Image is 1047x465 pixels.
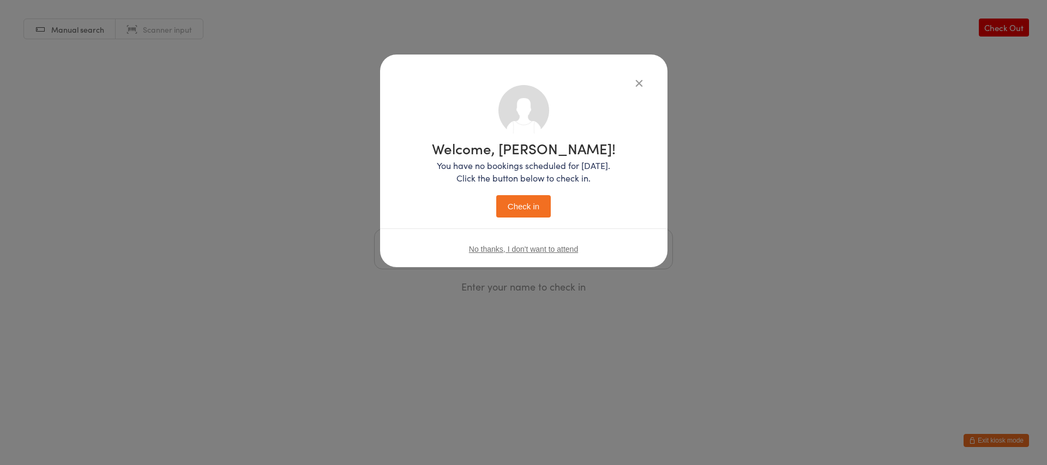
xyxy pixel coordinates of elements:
[432,159,616,184] p: You have no bookings scheduled for [DATE]. Click the button below to check in.
[469,245,578,253] button: No thanks, I don't want to attend
[498,85,549,136] img: no_photo.png
[432,141,616,155] h1: Welcome, [PERSON_NAME]!
[496,195,551,218] button: Check in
